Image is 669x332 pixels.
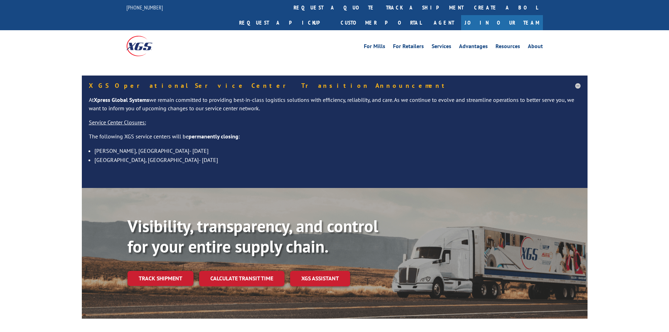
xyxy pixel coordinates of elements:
li: [GEOGRAPHIC_DATA], [GEOGRAPHIC_DATA]- [DATE] [94,155,581,164]
h5: XGS Operational Service Center Transition Announcement [89,83,581,89]
a: Request a pickup [234,15,335,30]
strong: Xpress Global Systems [94,96,149,103]
b: Visibility, transparency, and control for your entire supply chain. [127,215,378,257]
strong: permanently closing [189,133,238,140]
a: Customer Portal [335,15,427,30]
a: Services [432,44,451,51]
a: Track shipment [127,271,194,286]
a: Advantages [459,44,488,51]
p: The following XGS service centers will be : [89,132,581,147]
a: Join Our Team [461,15,543,30]
u: Service Center Closures: [89,119,146,126]
li: [PERSON_NAME], [GEOGRAPHIC_DATA]- [DATE] [94,146,581,155]
a: For Retailers [393,44,424,51]
a: XGS ASSISTANT [290,271,350,286]
a: Calculate transit time [199,271,284,286]
a: Agent [427,15,461,30]
p: At we remain committed to providing best-in-class logistics solutions with efficiency, reliabilit... [89,96,581,118]
a: [PHONE_NUMBER] [126,4,163,11]
a: About [528,44,543,51]
a: For Mills [364,44,385,51]
a: Resources [496,44,520,51]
